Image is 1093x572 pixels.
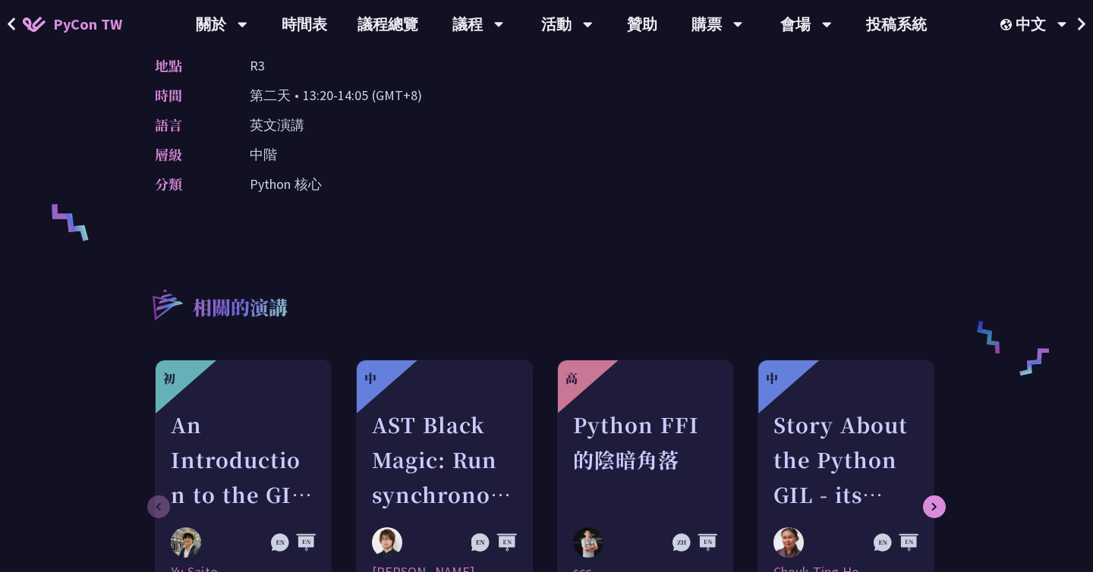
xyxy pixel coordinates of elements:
div: Python FFI 的陰暗角落 [573,407,718,512]
img: Yu Saito [171,527,201,558]
p: 相關的演講 [193,294,288,324]
img: r3.8d01567.svg [130,267,203,341]
div: 中 [364,369,376,388]
p: R3 [250,55,265,77]
img: Home icon of PyCon TW 2025 [23,17,46,32]
div: Story About the Python GIL - its existance and the lack there of [773,407,918,512]
span: PyCon TW [53,13,122,36]
img: Cheuk Ting Ho [773,527,804,558]
img: scc [573,527,603,558]
p: 第二天 • 13:20-14:05 (GMT+8) [250,84,422,106]
p: 地點 [155,55,219,77]
div: 初 [163,369,175,388]
p: 語言 [155,114,219,136]
p: 分類 [155,173,219,195]
p: 中階 [250,143,277,165]
img: Locale Icon [1000,19,1016,30]
img: Yuichiro Tachibana [372,527,402,558]
p: Python 核心 [250,173,322,195]
div: 中 [766,369,778,388]
p: 英文演講 [250,114,304,136]
a: PyCon TW [8,5,137,43]
div: An Introduction to the GIL for Python Beginners: Disabling It in Python 3.13 and Leveraging Concu... [171,407,316,512]
p: 層級 [155,143,219,165]
div: 高 [565,369,578,388]
div: AST Black Magic: Run synchronous Python code on asynchronous Pyodide [372,407,517,512]
p: 時間 [155,84,219,106]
